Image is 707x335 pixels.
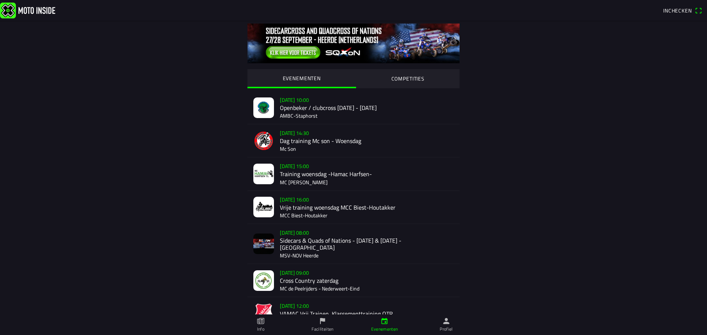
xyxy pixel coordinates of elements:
[253,234,274,254] img: 2jubyqFwUY625b9WQNj3VlvG0cDiWSkTgDyQjPWg.jpg
[247,69,356,88] ion-segment-button: EVENEMENTEN
[442,317,450,325] ion-icon: person
[253,164,274,184] img: SoimOexaOJD0EA6fdtWkrTLMgSr0Lz7NgFJ5t3wr.jpg
[319,317,327,325] ion-icon: flag
[659,4,706,17] a: Incheckenqr scanner
[253,97,274,118] img: LHdt34qjO8I1ikqy75xviT6zvODe0JOmFLV3W9KQ.jpeg
[257,317,265,325] ion-icon: paper
[440,326,453,332] ion-label: Profiel
[257,326,264,332] ion-label: Info
[312,326,333,332] ion-label: Faciliteiten
[247,264,460,297] a: [DATE] 09:00Cross Country zaterdagMC de Peelrijders - Nederweert-Eind
[371,326,398,332] ion-label: Evenementen
[247,191,460,224] a: [DATE] 16:00Vrije training woensdag MCC Biest-HoutakkerMCC Biest-Houtakker
[253,303,274,324] img: v8yLAlcV2EDr5BhTd3ao95xgesV199AzVZhagmAy.png
[247,224,460,264] a: [DATE] 08:00Sidecars & Quads of Nations - [DATE] & [DATE] - [GEOGRAPHIC_DATA]MSV-NOV Heerde
[253,197,274,217] img: RsLYVIJ3HdxBcd7YXp8gprPg8v9FlRA0bzDE6f0r.jpg
[253,270,274,291] img: aAdPnaJ0eM91CyR0W3EJwaucQemX36SUl3ujApoD.jpeg
[253,131,274,151] img: sfRBxcGZmvZ0K6QUyq9TbY0sbKJYVDoKWVN9jkDZ.png
[663,7,692,14] span: Inchecken
[247,157,460,190] a: [DATE] 15:00Training woensdag -Hamac Harfsen-MC [PERSON_NAME]
[356,69,460,88] ion-segment-button: COMPETITIES
[380,317,388,325] ion-icon: calendar
[247,124,460,157] a: [DATE] 14:30Dag training Mc son - WoensdagMc Son
[247,24,460,63] img: 0tIKNvXMbOBQGQ39g5GyH2eKrZ0ImZcyIMR2rZNf.jpg
[247,91,460,124] a: [DATE] 10:00Openbeker / clubcross [DATE] - [DATE]AMBC-Staphorst
[247,297,460,330] a: [DATE] 12:00VAMAC Vrij Trainen ,Klassementtraining OTR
